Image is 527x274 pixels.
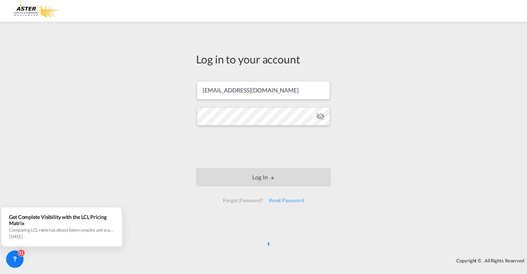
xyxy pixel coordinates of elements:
[196,168,331,186] button: LOGIN
[197,81,330,99] input: Enter email/phone number
[196,51,331,67] div: Log in to your account
[11,3,60,19] img: e3303e4028ba11efbf5f992c85cc34d8.png
[220,194,266,207] div: Forgot Password?
[316,112,325,121] md-icon: icon-eye-off
[208,133,319,161] iframe: reCAPTCHA
[266,194,307,207] div: Reset Password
